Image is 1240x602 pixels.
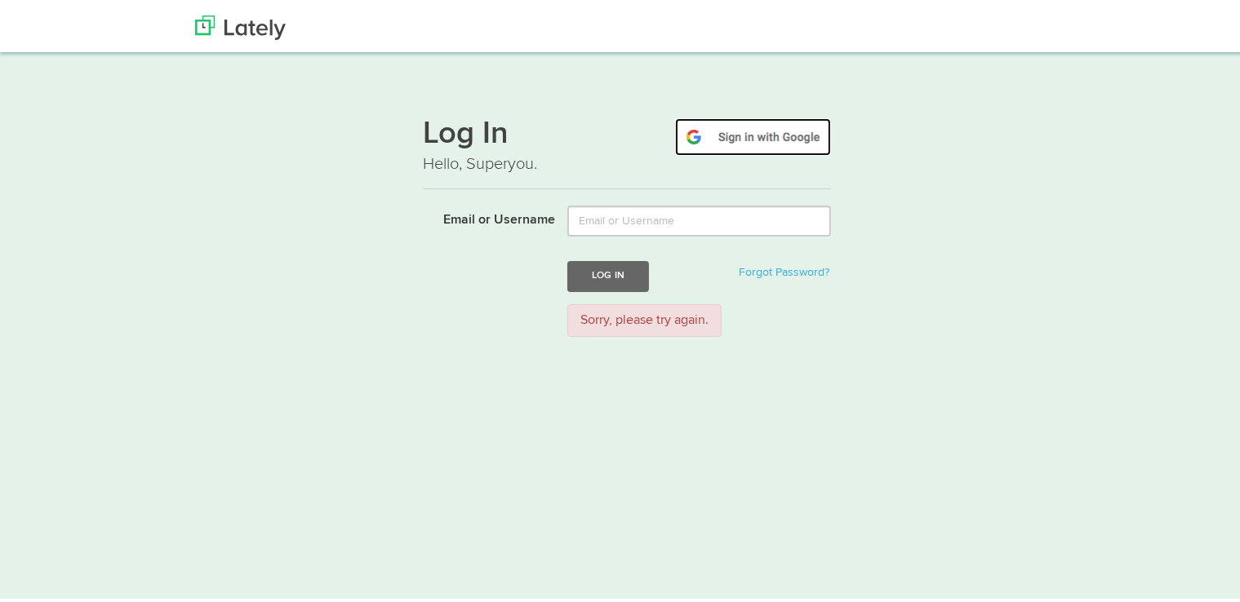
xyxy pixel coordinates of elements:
label: Email or Username [411,202,555,227]
img: google-signin.png [675,115,831,153]
div: Sorry, please try again. [567,301,722,334]
h1: Log In [423,115,831,149]
button: Log In [567,258,649,288]
p: Hello, Superyou. [423,149,831,173]
input: Email or Username [567,202,831,233]
img: Lately [195,12,286,37]
a: Forgot Password? [739,263,829,275]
